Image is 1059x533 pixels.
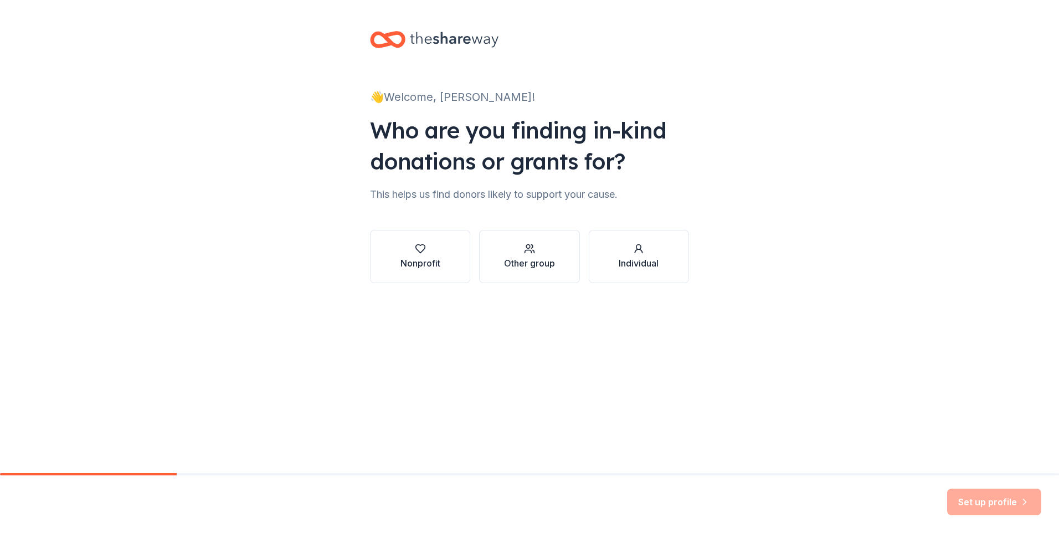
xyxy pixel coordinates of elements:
[370,88,689,106] div: 👋 Welcome, [PERSON_NAME]!
[504,257,555,270] div: Other group
[370,115,689,177] div: Who are you finding in-kind donations or grants for?
[370,230,470,283] button: Nonprofit
[400,257,440,270] div: Nonprofit
[589,230,689,283] button: Individual
[619,257,659,270] div: Individual
[370,186,689,203] div: This helps us find donors likely to support your cause.
[479,230,579,283] button: Other group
